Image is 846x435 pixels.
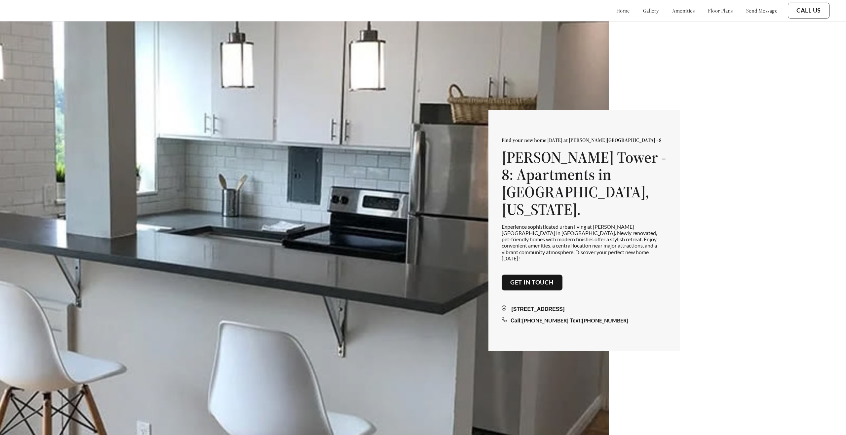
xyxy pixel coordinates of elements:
[502,137,667,143] p: Find your new home [DATE] at [PERSON_NAME][GEOGRAPHIC_DATA] - 8
[672,7,695,14] a: amenities
[582,317,628,323] a: [PHONE_NUMBER]
[522,317,568,323] a: [PHONE_NUMBER]
[502,149,667,218] h1: [PERSON_NAME] Tower - 8: Apartments in [GEOGRAPHIC_DATA], [US_STATE].
[502,305,667,313] div: [STREET_ADDRESS]
[708,7,733,14] a: floor plans
[616,7,630,14] a: home
[788,3,829,18] button: Call Us
[746,7,777,14] a: send message
[511,318,522,323] span: Call:
[796,7,821,14] a: Call Us
[502,275,562,290] button: Get in touch
[510,279,554,286] a: Get in touch
[570,318,582,323] span: Text:
[643,7,659,14] a: gallery
[502,223,667,261] p: Experience sophisticated urban living at [PERSON_NAME][GEOGRAPHIC_DATA] in [GEOGRAPHIC_DATA]. New...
